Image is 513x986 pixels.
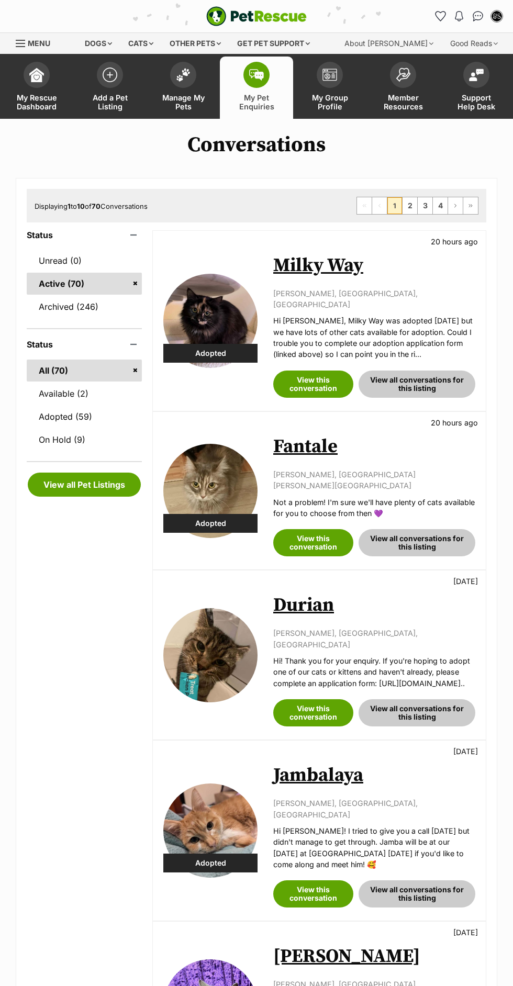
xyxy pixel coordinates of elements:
[27,273,142,295] a: Active (70)
[440,57,513,119] a: Support Help Desk
[68,202,71,210] strong: 1
[273,435,338,458] a: Fantale
[448,197,463,214] a: Next page
[220,57,293,119] a: My Pet Enquiries
[73,57,147,119] a: Add a Pet Listing
[86,93,133,111] span: Add a Pet Listing
[160,93,207,111] span: Manage My Pets
[27,406,142,428] a: Adopted (59)
[372,197,387,214] span: Previous page
[322,69,337,81] img: group-profile-icon-3fa3cf56718a62981997c0bc7e787c4b2cf8bcc04b72c1350f741eb67cf2f40e.svg
[451,8,467,25] button: Notifications
[230,33,317,54] div: Get pet support
[29,68,44,82] img: dashboard-icon-eb2f2d2d3e046f16d808141f083e7271f6b2e854fb5c12c21221c1fb7104beca.svg
[359,371,475,398] a: View all conversations for this listing
[206,6,307,26] img: logo-e224e6f780fb5917bec1dbf3a21bbac754714ae5b6737aabdf751b685950b380.svg
[163,514,258,533] div: Adopted
[35,202,148,210] span: Displaying to of Conversations
[356,197,478,215] nav: Pagination
[463,197,478,214] a: Last page
[16,33,58,52] a: Menu
[273,628,475,650] p: [PERSON_NAME], [GEOGRAPHIC_DATA], [GEOGRAPHIC_DATA]
[163,344,258,363] div: Adopted
[121,33,161,54] div: Cats
[473,11,484,21] img: chat-41dd97257d64d25036548639549fe6c8038ab92f7586957e7f3b1b290dea8141.svg
[380,93,427,111] span: Member Resources
[27,250,142,272] a: Unread (0)
[27,230,142,240] header: Status
[273,945,420,968] a: [PERSON_NAME]
[13,93,60,111] span: My Rescue Dashboard
[249,69,264,81] img: pet-enquiries-icon-7e3ad2cf08bfb03b45e93fb7055b45f3efa6380592205ae92323e6603595dc1f.svg
[27,429,142,451] a: On Hold (9)
[432,8,449,25] a: Favourites
[27,340,142,349] header: Status
[273,699,353,726] a: View this conversation
[359,880,475,907] a: View all conversations for this listing
[163,854,258,872] div: Adopted
[469,69,484,81] img: help-desk-icon-fdf02630f3aa405de69fd3d07c3f3aa587a6932b1a1747fa1d2bba05be0121f9.svg
[273,593,334,617] a: Durian
[273,288,475,310] p: [PERSON_NAME], [GEOGRAPHIC_DATA], [GEOGRAPHIC_DATA]
[443,33,505,54] div: Good Reads
[273,798,475,820] p: [PERSON_NAME], [GEOGRAPHIC_DATA], [GEOGRAPHIC_DATA]
[28,473,141,497] a: View all Pet Listings
[163,783,258,878] img: Jambalaya
[163,608,258,702] img: Durian
[163,444,258,538] img: Fantale
[273,371,353,398] a: View this conversation
[273,497,475,519] p: Not a problem! I'm sure we'll have plenty of cats available for you to choose from then 💜
[337,33,441,54] div: About [PERSON_NAME]
[488,8,505,25] button: My account
[273,764,363,787] a: Jambalaya
[403,197,417,214] a: Page 2
[366,57,440,119] a: Member Resources
[453,576,478,587] p: [DATE]
[206,6,307,26] a: PetRescue
[418,197,432,214] a: Page 3
[453,746,478,757] p: [DATE]
[273,529,353,556] a: View this conversation
[77,202,85,210] strong: 10
[176,68,191,82] img: manage-my-pets-icon-02211641906a0b7f246fdf0571729dbe1e7629f14944591b6c1af311fb30b64b.svg
[431,417,478,428] p: 20 hours ago
[28,39,50,48] span: Menu
[273,655,475,689] p: Hi! Thank you for your enquiry. If you're hoping to adopt one of our cats or kittens and haven't ...
[431,236,478,247] p: 20 hours ago
[455,11,463,21] img: notifications-46538b983faf8c2785f20acdc204bb7945ddae34d4c08c2a6579f10ce5e182be.svg
[359,699,475,726] a: View all conversations for this listing
[103,68,117,82] img: add-pet-listing-icon-0afa8454b4691262ce3f59096e99ab1cd57d4a30225e0717b998d2c9b9846f56.svg
[233,93,280,111] span: My Pet Enquiries
[453,93,500,111] span: Support Help Desk
[396,68,410,82] img: member-resources-icon-8e73f808a243e03378d46382f2149f9095a855e16c252ad45f914b54edf8863c.svg
[357,197,372,214] span: First page
[433,197,448,214] a: Page 4
[27,296,142,318] a: Archived (246)
[306,93,353,111] span: My Group Profile
[92,202,101,210] strong: 70
[77,33,119,54] div: Dogs
[27,383,142,405] a: Available (2)
[359,529,475,556] a: View all conversations for this listing
[147,57,220,119] a: Manage My Pets
[163,274,258,368] img: Milky Way
[470,8,486,25] a: Conversations
[273,880,353,907] a: View this conversation
[162,33,228,54] div: Other pets
[432,8,505,25] ul: Account quick links
[453,927,478,938] p: [DATE]
[492,11,502,21] img: Sugar and Spice Cat Rescue profile pic
[27,360,142,382] a: All (70)
[273,469,475,491] p: [PERSON_NAME], [GEOGRAPHIC_DATA][PERSON_NAME][GEOGRAPHIC_DATA]
[273,315,475,360] p: Hi [PERSON_NAME], Milky Way was adopted [DATE] but we have lots of other cats available for adopt...
[293,57,366,119] a: My Group Profile
[387,197,402,214] span: Page 1
[273,825,475,870] p: Hi [PERSON_NAME]! I tried to give you a call [DATE] but didn't manage to get through. Jamba will ...
[273,254,363,277] a: Milky Way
